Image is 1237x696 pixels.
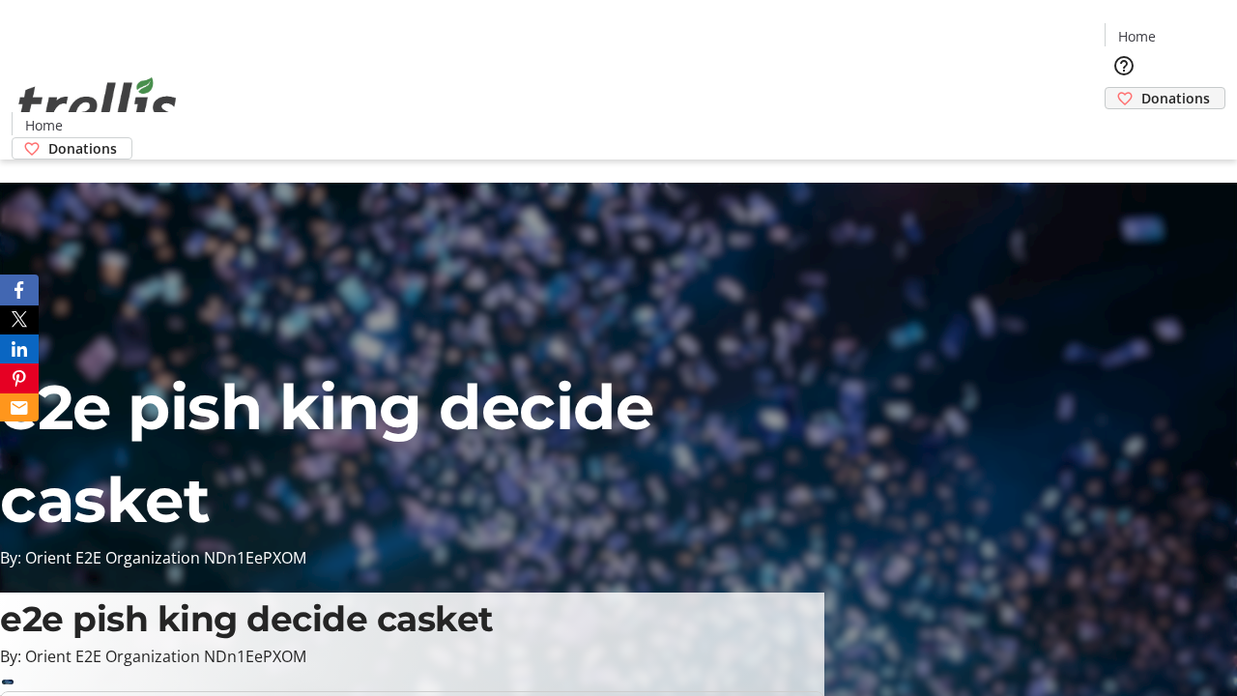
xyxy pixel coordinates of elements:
[13,115,74,135] a: Home
[1118,26,1156,46] span: Home
[1106,26,1167,46] a: Home
[1141,88,1210,108] span: Donations
[25,115,63,135] span: Home
[1105,46,1143,85] button: Help
[12,56,184,153] img: Orient E2E Organization NDn1EePXOM's Logo
[1105,87,1225,109] a: Donations
[48,138,117,159] span: Donations
[12,137,132,159] a: Donations
[1105,109,1143,148] button: Cart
